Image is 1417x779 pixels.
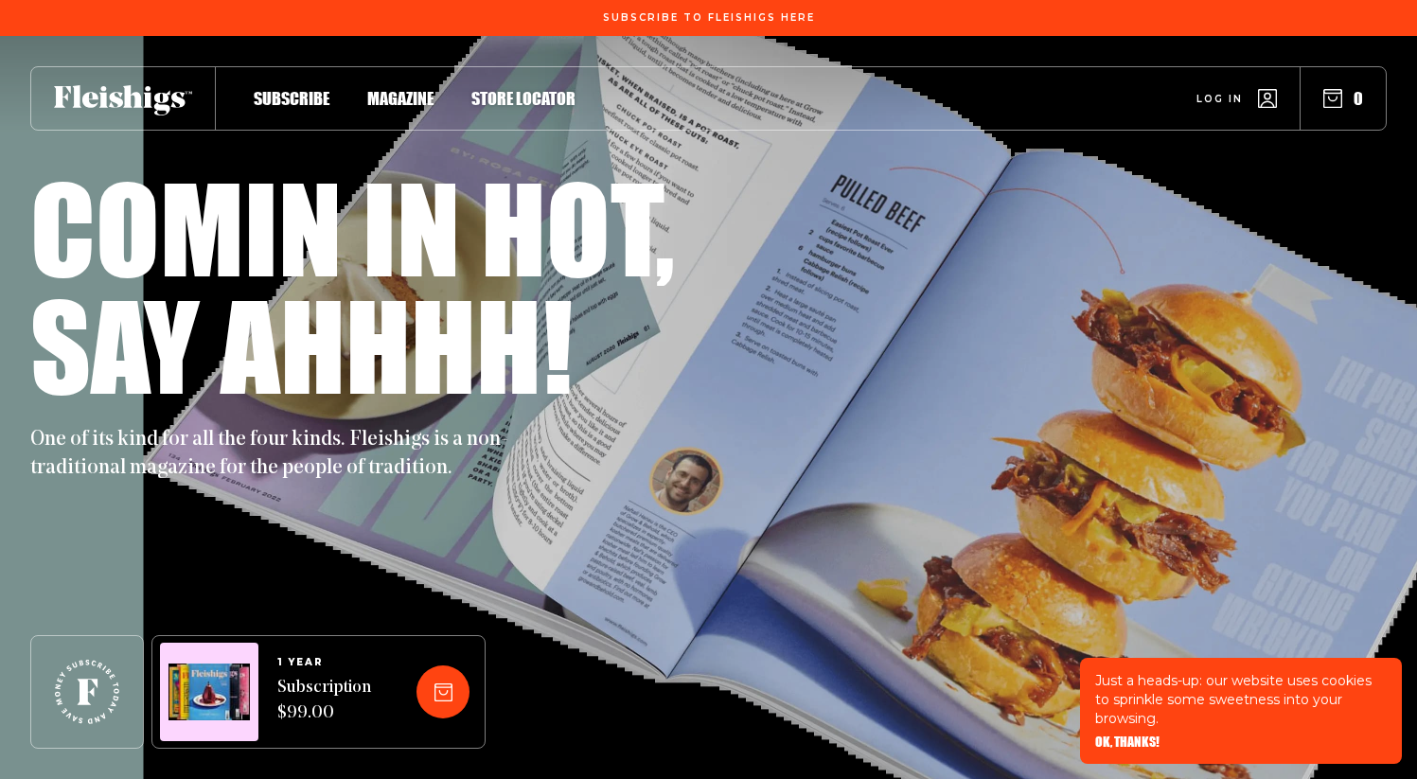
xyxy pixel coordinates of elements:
h1: Comin in hot, [30,168,675,286]
span: Magazine [367,88,434,109]
a: Magazine [367,85,434,111]
p: Just a heads-up: our website uses cookies to sprinkle some sweetness into your browsing. [1095,671,1387,728]
button: 0 [1323,88,1363,109]
h1: Say ahhhh! [30,286,573,403]
a: Subscribe [254,85,329,111]
span: Store locator [471,88,576,109]
span: 1 YEAR [277,657,371,668]
span: Subscribe [254,88,329,109]
span: Subscribe To Fleishigs Here [603,12,815,24]
a: Store locator [471,85,576,111]
a: Subscribe To Fleishigs Here [599,12,819,22]
a: 1 YEARSubscription $99.00 [277,657,371,727]
img: Magazines image [168,664,250,721]
span: Log in [1196,92,1243,106]
a: Log in [1196,89,1277,108]
p: One of its kind for all the four kinds. Fleishigs is a non-traditional magazine for the people of... [30,426,523,483]
span: Subscription $99.00 [277,676,371,727]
